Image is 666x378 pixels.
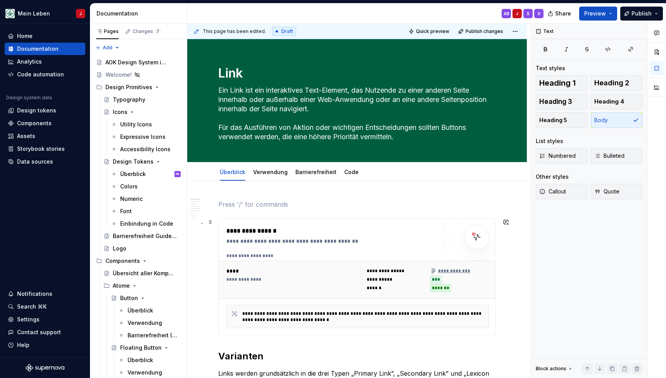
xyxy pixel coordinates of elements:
[108,292,184,304] a: Button
[113,108,128,116] div: Icons
[100,267,184,280] a: Übersicht aller Komponenten
[93,56,184,69] a: AOK Design System in Arbeit
[133,28,161,35] div: Changes
[155,28,161,35] span: 7
[113,269,177,277] div: Übersicht aller Komponenten
[128,331,179,339] div: Barrierefreiheit (WIP)
[100,230,184,242] a: Barrierefreiheit Guidelines
[18,10,50,17] div: Mein Leben
[115,354,184,366] a: Überblick
[128,307,153,314] div: Überblick
[108,205,184,217] a: Font
[100,280,184,292] div: Atome
[5,288,85,300] button: Notifications
[128,356,153,364] div: Überblick
[504,10,509,17] div: AB
[113,282,130,290] div: Atome
[584,10,606,17] span: Preview
[594,152,625,160] span: Bulleted
[120,170,146,178] div: Überblick
[120,195,143,203] div: Numeric
[253,169,288,175] a: Verwendung
[456,26,507,37] button: Publish changes
[17,341,29,349] div: Help
[5,300,85,313] button: Search ⌘K
[591,94,643,109] button: Heading 4
[295,169,336,175] a: Barrierefreiheit
[93,81,184,93] div: Design Primitives
[17,132,35,140] div: Assets
[105,257,140,265] div: Components
[539,79,576,87] span: Heading 1
[536,75,588,91] button: Heading 1
[113,245,126,252] div: Logo
[17,328,61,336] div: Contact support
[5,143,85,155] a: Storybook stories
[17,32,33,40] div: Home
[539,98,572,105] span: Heading 3
[594,79,629,87] span: Heading 2
[406,26,453,37] button: Quick preview
[17,316,40,323] div: Settings
[5,9,15,18] img: df5db9ef-aba0-4771-bf51-9763b7497661.png
[536,366,566,372] div: Block actions
[555,10,571,17] span: Share
[113,158,154,166] div: Design Tokens
[100,155,184,168] a: Design Tokens
[120,294,138,302] div: Button
[108,193,184,205] a: Numeric
[220,169,245,175] a: Überblick
[416,28,449,35] span: Quick preview
[100,106,184,118] a: Icons
[17,119,52,127] div: Components
[538,10,540,17] div: S
[594,98,624,105] span: Heading 4
[5,326,85,338] button: Contact support
[516,10,518,17] div: J
[113,96,145,104] div: Typography
[217,84,494,143] textarea: Ein Link ist ein interaktives Text-Element, das Nutzende zu einer anderen Seite innerhalb oder au...
[108,342,184,354] a: Floating Button
[5,339,85,351] button: Help
[5,130,85,142] a: Assets
[466,28,503,35] span: Publish changes
[544,7,576,21] button: Share
[218,350,496,362] h2: Varianten
[113,232,177,240] div: Barrierefreiheit Guidelines
[103,45,112,51] span: Add
[536,137,563,145] div: List styles
[100,93,184,106] a: Typography
[292,164,340,180] div: Barrierefreiheit
[105,71,132,79] div: Welcome!
[5,43,85,55] a: Documentation
[344,169,359,175] a: Code
[5,55,85,68] a: Analytics
[105,83,152,91] div: Design Primitives
[115,329,184,342] a: Barrierefreiheit (WIP)
[250,164,291,180] div: Verwendung
[536,184,588,199] button: Callout
[115,317,184,329] a: Verwendung
[93,69,184,81] a: Welcome!
[17,107,56,114] div: Design tokens
[26,364,64,372] svg: Supernova Logo
[536,363,573,374] div: Block actions
[17,145,65,153] div: Storybook stories
[5,104,85,117] a: Design tokens
[17,158,53,166] div: Data sources
[217,64,494,83] textarea: Link
[2,5,88,22] button: Mein LebenJ
[5,313,85,326] a: Settings
[108,118,184,131] a: Utility Icons
[6,95,52,101] div: Design system data
[120,183,138,190] div: Colors
[539,116,567,124] span: Heading 5
[17,290,52,298] div: Notifications
[539,152,576,160] span: Numbered
[5,30,85,42] a: Home
[128,369,162,376] div: Verwendung
[176,170,179,178] div: AB
[17,71,64,78] div: Code automation
[536,112,588,128] button: Heading 5
[217,164,248,180] div: Überblick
